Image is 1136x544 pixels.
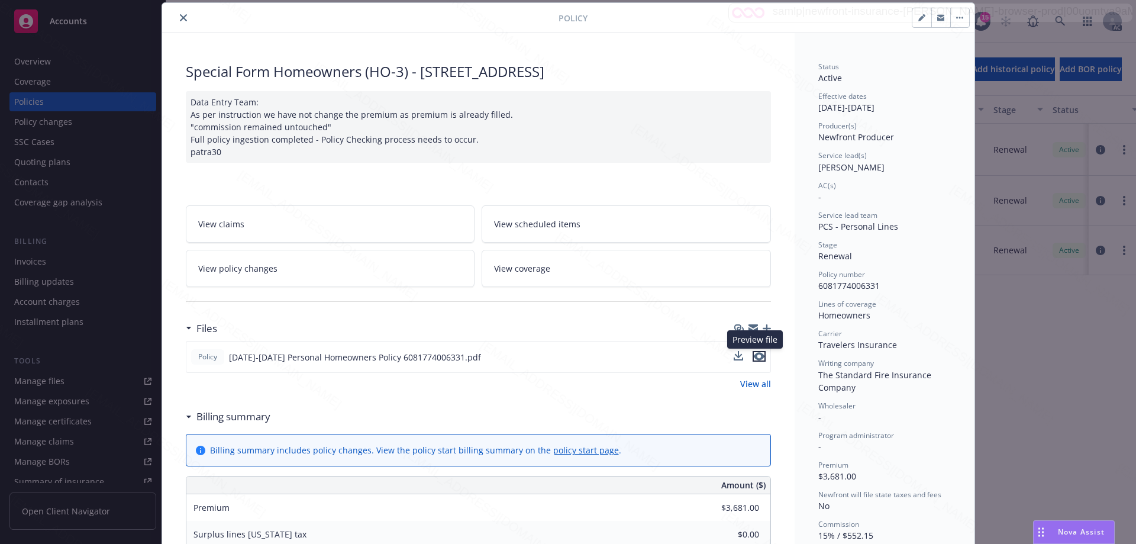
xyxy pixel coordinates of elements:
span: View scheduled items [494,218,580,230]
a: View claims [186,205,475,243]
span: View coverage [494,262,550,275]
div: Preview file [727,330,783,349]
span: Policy [196,352,220,362]
span: Writing company [818,358,874,368]
a: View policy changes [186,250,475,287]
span: Premium [818,460,848,470]
span: Nova Assist [1058,527,1105,537]
span: View claims [198,218,244,230]
span: Effective dates [818,91,867,101]
button: preview file [753,351,766,363]
input: 0.00 [689,499,766,517]
span: [PERSON_NAME] [818,162,885,173]
span: No [818,500,830,511]
a: policy start page [553,445,619,456]
span: - [818,441,821,452]
span: Producer(s) [818,121,857,131]
span: The Standard Fire Insurance Company [818,369,934,393]
a: View all [740,378,771,390]
span: Active [818,72,842,83]
span: Premium [193,502,230,513]
input: 0.00 [689,526,766,543]
span: Policy number [818,269,865,279]
span: $3,681.00 [818,471,856,482]
a: View scheduled items [482,205,771,243]
span: View policy changes [198,262,277,275]
div: Drag to move [1034,521,1048,543]
div: Data Entry Team: As per instruction we have not change the premium as premium is already filled. ... [186,91,771,163]
span: Wholesaler [818,401,856,411]
span: Amount ($) [721,479,766,491]
span: Renewal [818,250,852,262]
span: Homeowners [818,310,870,321]
span: Service lead(s) [818,150,867,160]
h3: Billing summary [196,409,270,424]
button: close [176,11,191,25]
span: PCS - Personal Lines [818,221,898,232]
span: Carrier [818,329,842,339]
div: Special Form Homeowners (HO-3) - [STREET_ADDRESS] [186,62,771,82]
span: 15% / $552.15 [818,530,873,541]
span: Status [818,62,839,72]
span: Program administrator [818,430,894,440]
button: download file [734,351,743,363]
span: 6081774006331 [818,280,880,291]
div: [DATE] - [DATE] [818,91,951,114]
div: Billing summary [186,409,270,424]
span: - [818,411,821,423]
button: Nova Assist [1033,520,1115,544]
h3: Files [196,321,217,336]
span: [DATE]-[DATE] Personal Homeowners Policy 6081774006331.pdf [229,351,481,363]
span: Surplus lines [US_STATE] tax [193,529,306,540]
span: Stage [818,240,837,250]
span: Newfront Producer [818,131,894,143]
span: Commission [818,519,859,529]
a: View coverage [482,250,771,287]
span: AC(s) [818,181,836,191]
span: - [818,191,821,202]
span: Policy [559,12,588,24]
span: Newfront will file state taxes and fees [818,490,941,500]
span: Lines of coverage [818,299,876,309]
div: Billing summary includes policy changes. View the policy start billing summary on the . [210,444,621,456]
button: download file [734,351,743,360]
span: Travelers Insurance [818,339,897,350]
span: Service lead team [818,210,877,220]
button: preview file [753,351,766,362]
div: Files [186,321,217,336]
